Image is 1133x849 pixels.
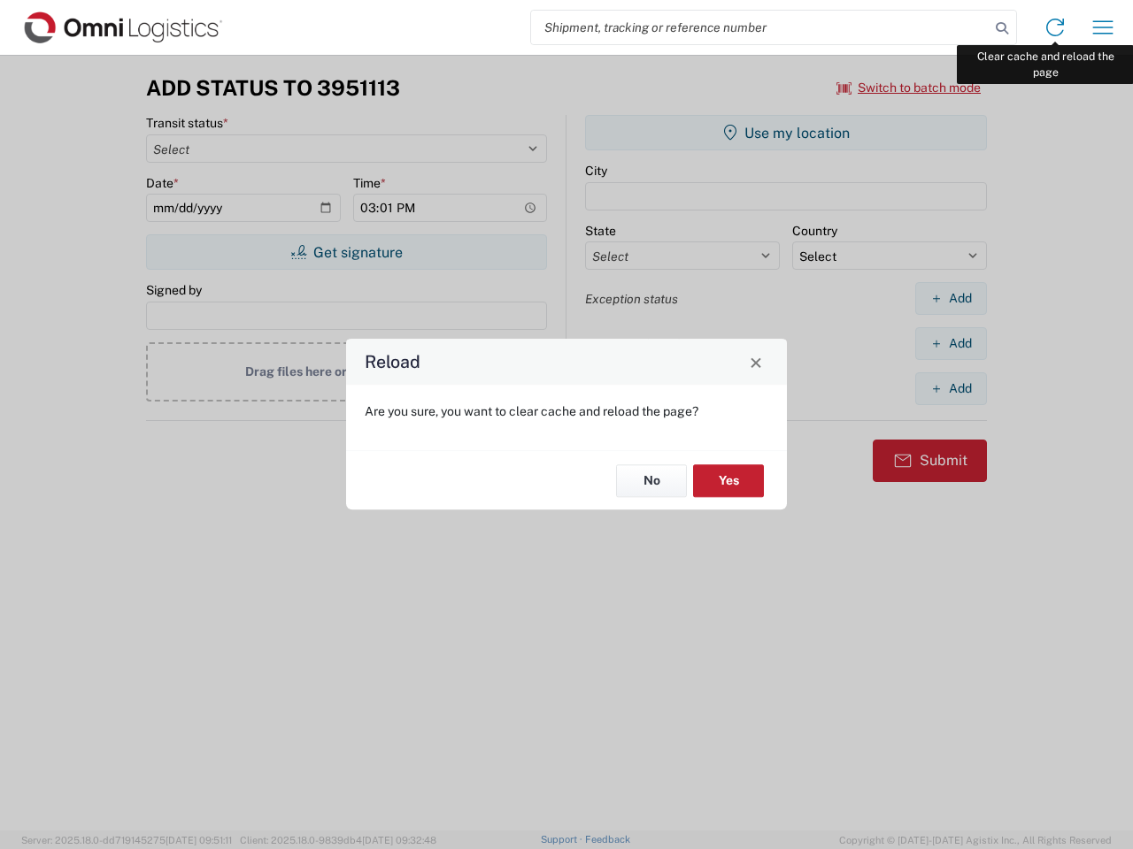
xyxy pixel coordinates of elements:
button: Yes [693,464,764,497]
input: Shipment, tracking or reference number [531,11,990,44]
h4: Reload [365,349,420,375]
button: No [616,464,687,497]
button: Close [744,349,768,374]
p: Are you sure, you want to clear cache and reload the page? [365,403,768,419]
